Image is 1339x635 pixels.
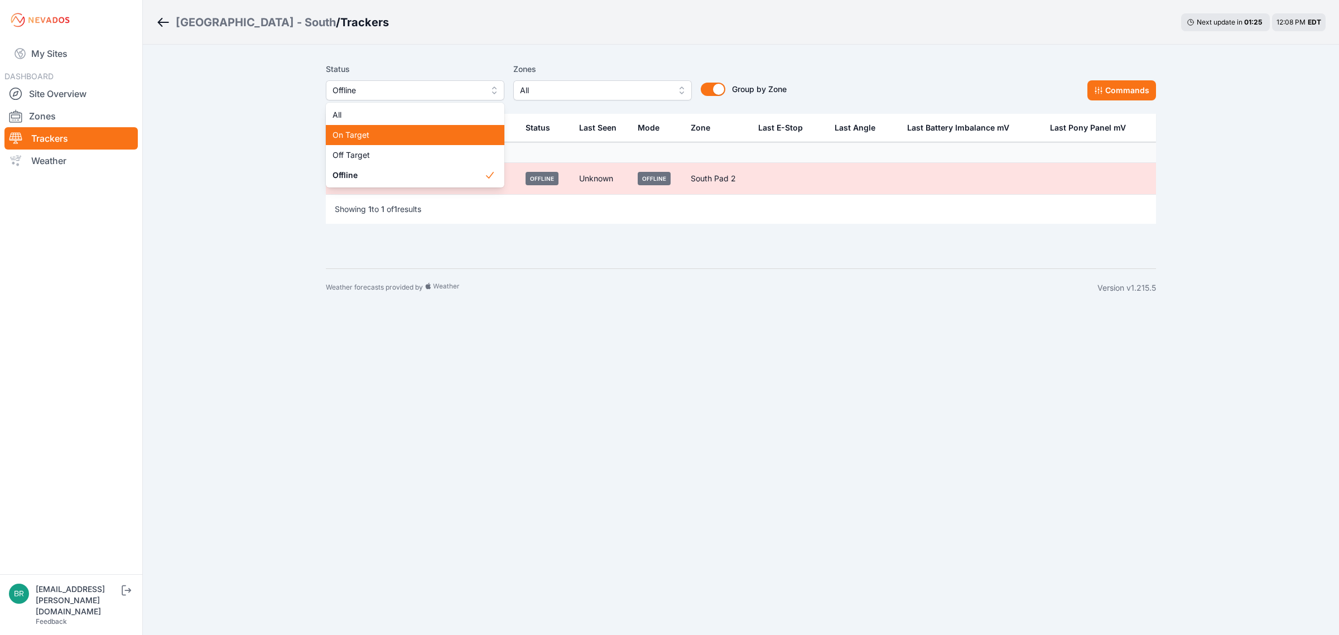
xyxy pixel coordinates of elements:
[326,80,504,100] button: Offline
[333,84,482,97] span: Offline
[333,150,484,161] span: Off Target
[333,170,484,181] span: Offline
[333,109,484,121] span: All
[333,129,484,141] span: On Target
[326,103,504,187] div: Offline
